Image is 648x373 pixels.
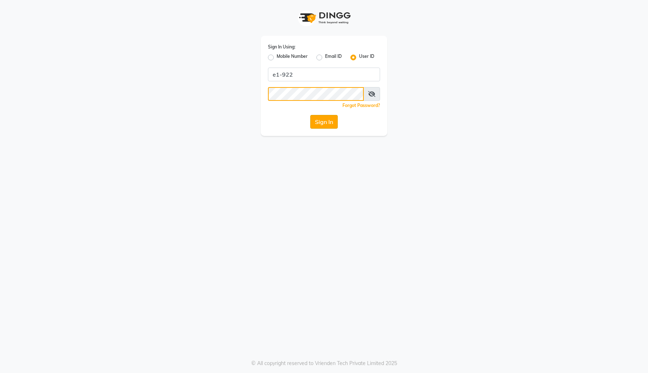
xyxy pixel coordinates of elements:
label: Mobile Number [277,53,308,62]
label: User ID [359,53,374,62]
input: Username [268,87,364,101]
input: Username [268,68,380,81]
button: Sign In [310,115,338,129]
img: logo1.svg [295,7,353,29]
a: Forgot Password? [342,103,380,108]
label: Email ID [325,53,342,62]
label: Sign In Using: [268,44,295,50]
